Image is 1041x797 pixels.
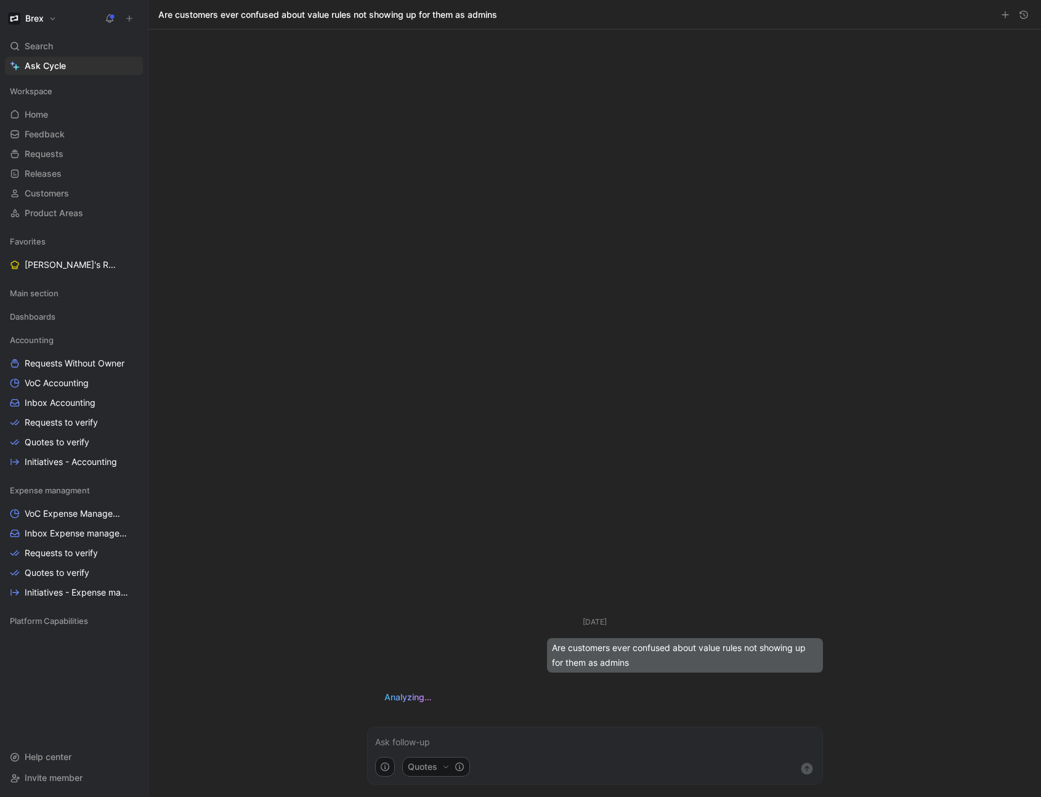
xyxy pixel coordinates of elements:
a: Initiatives - Expense management [5,583,143,602]
div: Help center [5,748,143,766]
span: Quotes to verify [25,436,89,448]
div: Search [5,37,143,55]
a: Customers [5,184,143,203]
span: Requests [25,148,63,160]
span: Product Areas [25,207,83,219]
div: Favorites [5,232,143,251]
div: Invite member [5,769,143,787]
span: Expense managment [10,484,90,496]
div: Platform Capabilities [5,612,143,634]
span: Requests Without Owner [25,357,124,370]
h1: Are customers ever confused about value rules not showing up for them as admins [158,9,497,21]
a: Product Areas [5,204,143,222]
a: Quotes to verify [5,564,143,582]
span: VoC Accounting [25,377,89,389]
span: Accounting [10,334,54,346]
span: Requests to verify [25,416,98,429]
h1: Brex [25,13,44,24]
a: Inbox Expense management [5,524,143,543]
div: Expense managmentVoC Expense ManagementInbox Expense managementRequests to verifyQuotes to verify... [5,481,143,602]
div: Dashboards [5,307,143,326]
button: Quotes [402,757,470,777]
span: Releases [25,168,62,180]
span: Ask Cycle [25,59,66,73]
span: Customers [25,187,69,200]
div: Main section [5,284,143,302]
a: Requests Without Owner [5,354,143,373]
a: Ask Cycle [5,57,143,75]
div: AccountingRequests Without OwnerVoC AccountingInbox AccountingRequests to verifyQuotes to verifyI... [5,331,143,471]
div: Main section [5,284,143,306]
a: Requests to verify [5,544,143,562]
span: Invite member [25,772,83,783]
span: Analyzing… [384,690,431,705]
span: Feedback [25,128,65,140]
span: [PERSON_NAME]'s Requests [25,259,116,271]
div: Expense managment [5,481,143,500]
a: [PERSON_NAME]'s Requests [5,256,143,274]
span: Platform Capabilities [10,615,88,627]
span: Requests to verify [25,547,98,559]
button: BrexBrex [5,10,60,27]
span: VoC Expense Management [25,508,126,520]
span: Initiatives - Expense management [25,586,129,599]
img: Brex [8,12,20,25]
span: Home [25,108,48,121]
a: Inbox Accounting [5,394,143,412]
div: Are customers ever confused about value rules not showing up for them as admins [547,638,823,673]
span: Initiatives - Accounting [25,456,117,468]
a: VoC Accounting [5,374,143,392]
span: Inbox Expense management [25,527,127,540]
div: Accounting [5,331,143,349]
span: Favorites [10,235,46,248]
span: Main section [10,287,59,299]
a: Requests to verify [5,413,143,432]
a: Home [5,105,143,124]
a: Initiatives - Accounting [5,453,143,471]
span: Workspace [10,85,52,97]
a: Quotes to verify [5,433,143,451]
div: Workspace [5,82,143,100]
div: Dashboards [5,307,143,330]
a: Feedback [5,125,143,144]
div: [DATE] [583,616,607,628]
span: Dashboards [10,310,55,323]
a: Releases [5,164,143,183]
span: Search [25,39,53,54]
div: Platform Capabilities [5,612,143,630]
a: VoC Expense Management [5,504,143,523]
a: Requests [5,145,143,163]
span: Quotes to verify [25,567,89,579]
span: Help center [25,751,71,762]
span: Inbox Accounting [25,397,95,409]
